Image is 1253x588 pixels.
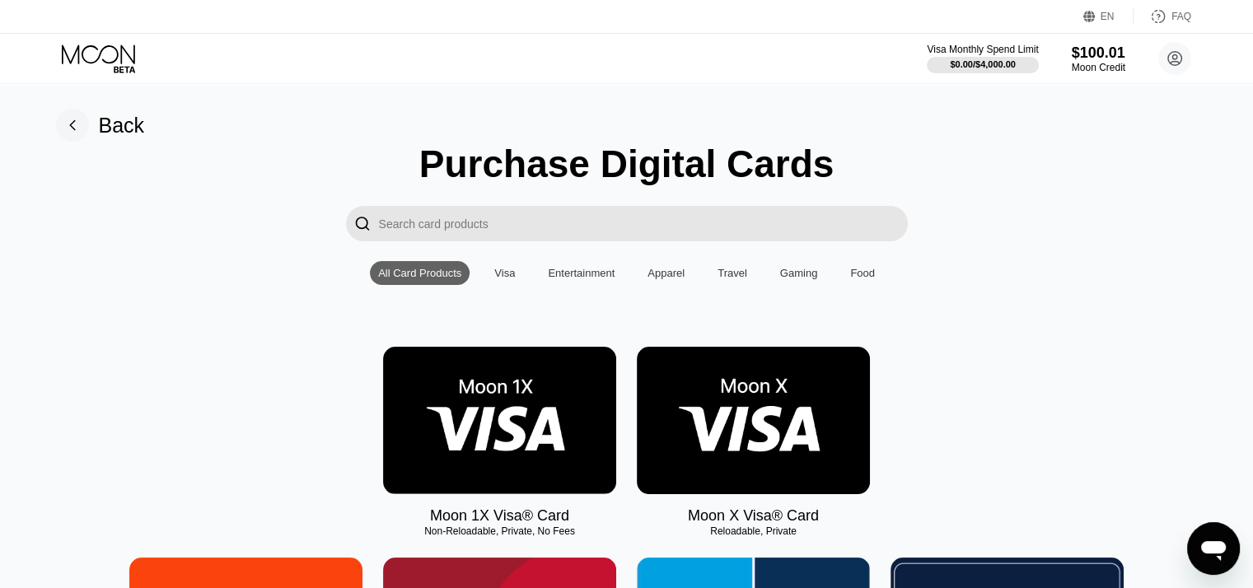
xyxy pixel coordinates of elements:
div: Moon X Visa® Card [688,507,819,525]
div: Reloadable, Private [637,525,870,537]
div: Apparel [648,267,685,279]
div: Non-Reloadable, Private, No Fees [383,525,616,537]
div: All Card Products [378,267,461,279]
div: EN [1083,8,1134,25]
div:  [346,206,379,241]
div: Entertainment [540,261,623,285]
div: Moon Credit [1072,62,1125,73]
div: Travel [718,267,747,279]
div: Back [56,109,145,142]
div: Visa [486,261,523,285]
div: All Card Products [370,261,470,285]
div: FAQ [1134,8,1191,25]
div: FAQ [1171,11,1191,22]
div: Gaming [780,267,818,279]
div:  [354,214,371,233]
div: $100.01 [1072,44,1125,62]
input: Search card products [379,206,908,241]
div: Apparel [639,261,693,285]
div: Entertainment [548,267,615,279]
div: Back [99,114,145,138]
div: Travel [709,261,755,285]
div: Visa Monthly Spend Limit$0.00/$4,000.00 [927,44,1038,73]
div: Gaming [772,261,826,285]
div: Visa [494,267,515,279]
div: Food [850,267,875,279]
div: Moon 1X Visa® Card [430,507,569,525]
div: $0.00 / $4,000.00 [950,59,1016,69]
div: Food [842,261,883,285]
iframe: Button to launch messaging window [1187,522,1240,575]
div: $100.01Moon Credit [1072,44,1125,73]
div: EN [1101,11,1115,22]
div: Visa Monthly Spend Limit [927,44,1038,55]
div: Purchase Digital Cards [419,142,835,186]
